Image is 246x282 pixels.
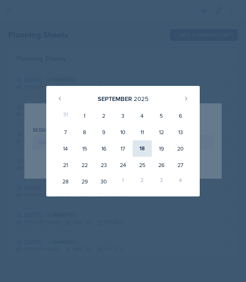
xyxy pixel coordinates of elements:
[171,173,190,190] div: 4
[171,140,190,157] div: 20
[56,173,75,190] div: 28
[133,173,152,190] div: 2
[75,124,94,140] div: 8
[113,124,133,140] div: 10
[75,157,94,173] div: 22
[152,107,171,124] div: 5
[133,140,152,157] div: 18
[94,140,113,157] div: 16
[152,157,171,173] div: 26
[75,140,94,157] div: 15
[152,140,171,157] div: 19
[113,140,133,157] div: 17
[113,107,133,124] div: 3
[94,107,113,124] div: 2
[113,173,133,190] div: 1
[152,173,171,190] div: 3
[133,107,152,124] div: 4
[75,173,94,190] div: 29
[152,124,171,140] div: 12
[56,124,75,140] div: 7
[171,107,190,124] div: 6
[171,157,190,173] div: 27
[133,157,152,173] div: 25
[75,107,94,124] div: 1
[94,124,113,140] div: 9
[94,157,113,173] div: 23
[133,124,152,140] div: 11
[56,107,75,124] div: 31
[94,173,113,190] div: 30
[56,140,75,157] div: 14
[98,94,132,103] div: September
[56,157,75,173] div: 21
[134,94,149,103] div: 2025
[171,124,190,140] div: 13
[113,157,133,173] div: 24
